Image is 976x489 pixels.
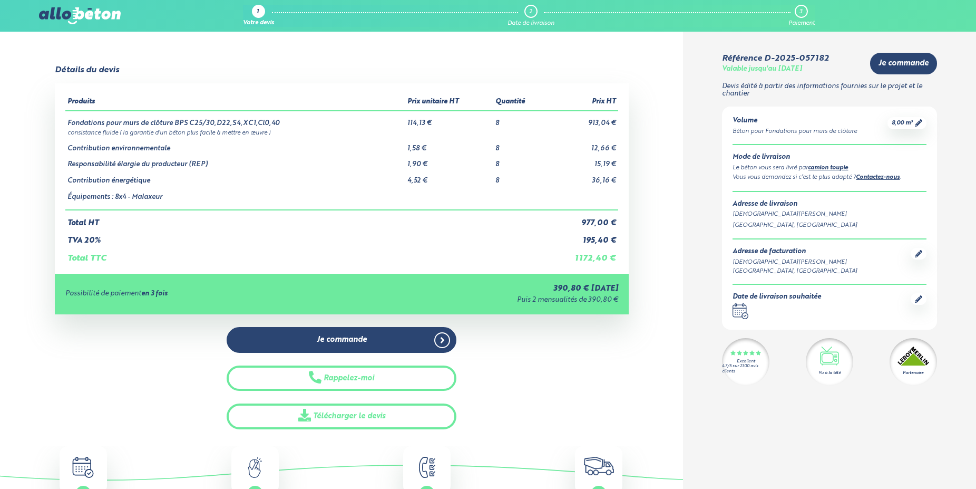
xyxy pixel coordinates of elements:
[882,448,964,477] iframe: Help widget launcher
[507,20,554,27] div: Date de livraison
[65,128,618,137] td: consistance fluide ( la garantie d’un béton plus facile à mettre en œuvre )
[65,169,406,185] td: Contribution énergétique
[733,173,926,183] div: Vous vous demandez si c’est le plus adapté ? .
[733,200,926,208] div: Adresse de livraison
[733,154,926,161] div: Mode de livraison
[733,117,857,125] div: Volume
[243,5,274,27] a: 1 Votre devis
[879,59,929,68] span: Je commande
[733,221,926,230] div: [GEOGRAPHIC_DATA], [GEOGRAPHIC_DATA]
[65,210,546,228] td: Total HT
[722,65,802,73] div: Valable jusqu'au [DATE]
[493,137,546,153] td: 8
[799,8,802,15] div: 3
[870,53,937,74] a: Je commande
[39,7,120,24] img: allobéton
[141,290,168,297] strong: en 3 fois
[65,111,406,128] td: Fondations pour murs de clôture BPS C25/30,D22,S4,XC1,Cl0,40
[493,152,546,169] td: 8
[818,370,841,376] div: Vu à la télé
[903,370,923,376] div: Partenaire
[493,111,546,128] td: 8
[65,137,406,153] td: Contribution environnementale
[227,366,456,391] button: Rappelez-moi
[733,248,857,256] div: Adresse de facturation
[737,359,755,364] div: Excellent
[733,258,857,267] div: [DEMOGRAPHIC_DATA][PERSON_NAME]
[733,293,821,301] div: Date de livraison souhaitée
[55,65,119,75] div: Détails du devis
[317,335,367,344] span: Je commande
[257,9,259,16] div: 1
[546,137,618,153] td: 12,66 €
[405,169,493,185] td: 4,52 €
[584,457,614,475] img: truck.c7a9816ed8b9b1312949.png
[722,54,828,63] div: Référence D-2025-057182
[343,296,618,304] div: Puis 2 mensualités de 390,80 €
[788,5,815,27] a: 3 Paiement
[227,404,456,429] a: Télécharger le devis
[493,94,546,111] th: Quantité
[507,5,554,27] a: 2 Date de livraison
[405,94,493,111] th: Prix unitaire HT
[733,164,926,173] div: Le béton vous sera livré par
[243,20,274,27] div: Votre devis
[856,175,900,180] a: Contactez-nous
[788,20,815,27] div: Paiement
[65,185,406,210] td: Équipements : 8x4 - Malaxeur
[733,267,857,276] div: [GEOGRAPHIC_DATA], [GEOGRAPHIC_DATA]
[65,228,546,245] td: TVA 20%
[65,152,406,169] td: Responsabilité élargie du producteur (REP)
[405,152,493,169] td: 1,90 €
[405,137,493,153] td: 1,58 €
[493,169,546,185] td: 8
[722,83,936,98] p: Devis édité à partir des informations fournies sur le projet et le chantier
[65,245,546,263] td: Total TTC
[227,327,456,353] a: Je commande
[343,284,618,293] div: 390,80 € [DATE]
[546,94,618,111] th: Prix HT
[65,290,343,298] div: Possibilité de paiement
[405,111,493,128] td: 114,13 €
[65,94,406,111] th: Produits
[733,127,857,136] div: Béton pour Fondations pour murs de clôture
[546,228,618,245] td: 195,40 €
[546,169,618,185] td: 36,16 €
[529,8,532,15] div: 2
[546,152,618,169] td: 15,19 €
[808,165,848,171] a: camion toupie
[546,210,618,228] td: 977,00 €
[546,245,618,263] td: 1 172,40 €
[546,111,618,128] td: 913,04 €
[733,210,926,219] div: [DEMOGRAPHIC_DATA][PERSON_NAME]
[722,364,769,373] div: 4.7/5 sur 2300 avis clients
